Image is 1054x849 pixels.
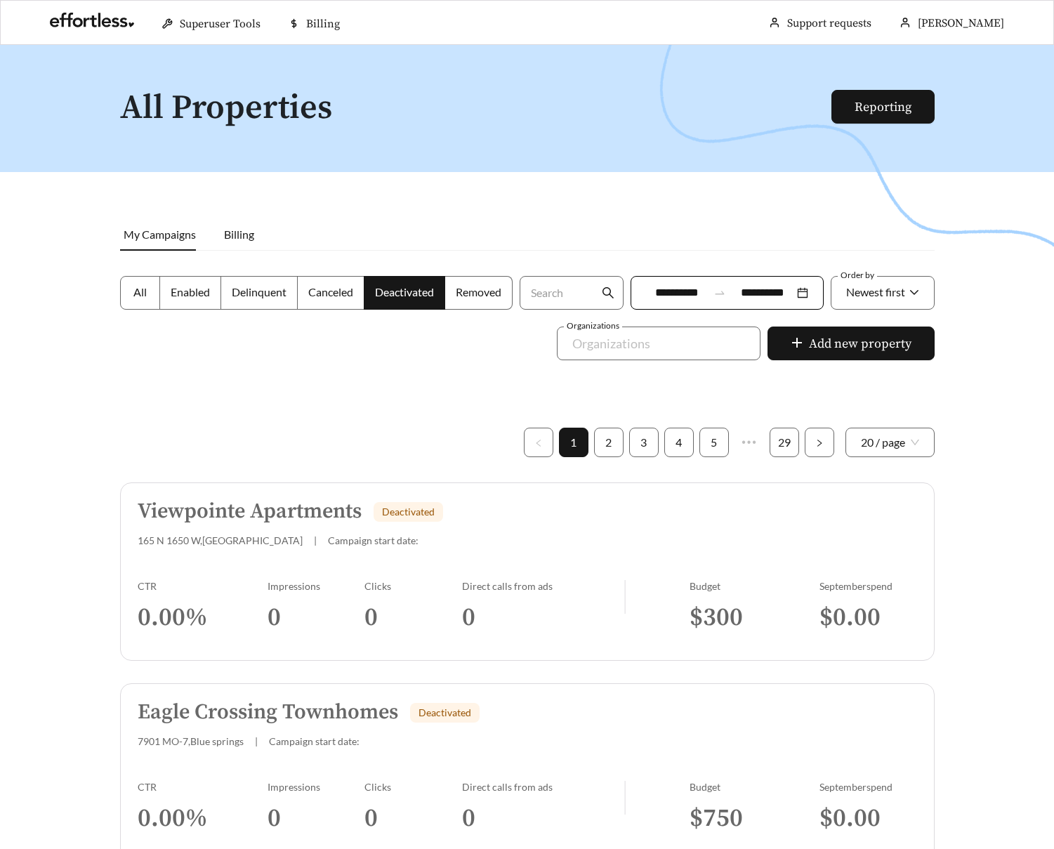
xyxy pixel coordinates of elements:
[268,803,365,834] h3: 0
[664,428,694,457] li: 4
[375,285,434,298] span: Deactivated
[268,602,365,633] h3: 0
[534,439,543,447] span: left
[594,428,624,457] li: 2
[306,17,340,31] span: Billing
[456,285,501,298] span: Removed
[308,285,353,298] span: Canceled
[364,781,462,793] div: Clicks
[819,803,917,834] h3: $ 0.00
[845,428,935,457] div: Page Size
[232,285,286,298] span: Delinquent
[770,428,798,456] a: 29
[819,781,917,793] div: September spend
[690,580,819,592] div: Budget
[268,781,365,793] div: Impressions
[809,334,911,353] span: Add new property
[462,803,624,834] h3: 0
[364,803,462,834] h3: 0
[855,99,911,115] a: Reporting
[690,803,819,834] h3: $ 750
[846,285,905,298] span: Newest first
[713,287,726,299] span: to
[602,287,614,299] span: search
[138,781,268,793] div: CTR
[768,327,935,360] button: plusAdd new property
[138,500,362,523] h5: Viewpointe Apartments
[819,580,917,592] div: September spend
[180,17,261,31] span: Superuser Tools
[791,336,803,352] span: plus
[560,428,588,456] a: 1
[787,16,871,30] a: Support requests
[138,803,268,834] h3: 0.00 %
[524,428,553,457] li: Previous Page
[630,428,658,456] a: 3
[831,90,935,124] button: Reporting
[224,228,254,241] span: Billing
[734,428,764,457] span: •••
[364,602,462,633] h3: 0
[629,428,659,457] li: 3
[120,90,833,127] h1: All Properties
[819,602,917,633] h3: $ 0.00
[690,781,819,793] div: Budget
[734,428,764,457] li: Next 5 Pages
[713,287,726,299] span: swap-right
[138,580,268,592] div: CTR
[690,602,819,633] h3: $ 300
[462,781,624,793] div: Direct calls from ads
[138,534,303,546] span: 165 N 1650 W , [GEOGRAPHIC_DATA]
[268,580,365,592] div: Impressions
[364,580,462,592] div: Clicks
[171,285,210,298] span: Enabled
[133,285,147,298] span: All
[524,428,553,457] button: left
[918,16,1004,30] span: [PERSON_NAME]
[815,439,824,447] span: right
[124,228,196,241] span: My Campaigns
[861,428,919,456] span: 20 / page
[805,428,834,457] li: Next Page
[595,428,623,456] a: 2
[328,534,419,546] span: Campaign start date:
[559,428,588,457] li: 1
[665,428,693,456] a: 4
[462,580,624,592] div: Direct calls from ads
[255,735,258,747] span: |
[138,602,268,633] h3: 0.00 %
[382,506,435,518] span: Deactivated
[805,428,834,457] button: right
[314,534,317,546] span: |
[138,701,398,724] h5: Eagle Crossing Townhomes
[419,706,471,718] span: Deactivated
[269,735,360,747] span: Campaign start date:
[120,482,935,661] a: Viewpointe ApartmentsDeactivated165 N 1650 W,[GEOGRAPHIC_DATA]|Campaign start date:CTR0.00%Impres...
[624,781,626,815] img: line
[624,580,626,614] img: line
[699,428,729,457] li: 5
[700,428,728,456] a: 5
[462,602,624,633] h3: 0
[138,735,244,747] span: 7901 MO-7 , Blue springs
